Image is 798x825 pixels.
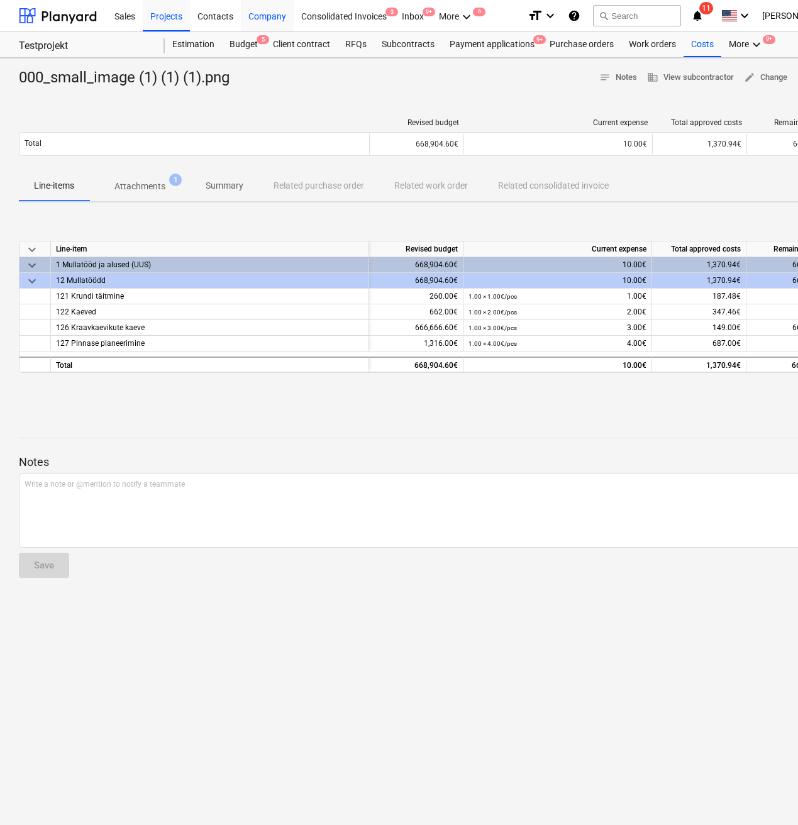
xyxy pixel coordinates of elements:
a: Costs [684,32,721,57]
a: Budget5 [222,32,265,57]
span: business [647,72,658,83]
a: RFQs [338,32,374,57]
i: keyboard_arrow_down [749,37,764,52]
span: 6 [473,8,485,16]
div: Current expense [469,118,648,127]
div: 668,904.60€ [369,273,463,289]
span: Change [744,70,787,85]
a: Purchase orders [542,32,621,57]
a: Work orders [621,32,684,57]
p: Total [25,138,42,149]
i: keyboard_arrow_down [543,8,558,23]
span: 187.48€ [712,292,741,301]
div: 668,904.60€ [369,257,463,273]
div: 260.00€ [369,289,463,304]
p: Attachments [114,180,165,193]
div: More [721,32,772,57]
span: 687.00€ [712,339,741,348]
small: 1.00 × 4.00€ / pcs [468,340,517,347]
span: 121 Krundi täitmine [56,292,124,301]
div: Testprojekt [19,40,150,53]
div: Current expense [463,241,652,257]
div: 1,370.94€ [652,257,746,273]
a: Client contract [265,32,338,57]
span: notes [599,72,611,83]
span: 9+ [533,35,546,44]
span: View subcontractor [647,70,734,85]
div: 10.00€ [469,140,647,148]
div: Total [51,357,369,372]
div: 4.00€ [468,336,646,352]
span: keyboard_arrow_down [25,258,40,273]
div: Line-item [51,241,369,257]
span: 11 [699,2,713,14]
div: 668,904.60€ [369,134,463,154]
span: 127 Pinnase planeerimine [56,339,145,348]
span: 1 [169,174,182,186]
i: format_size [528,8,543,23]
div: 668,904.60€ [369,357,463,372]
button: Search [593,5,681,26]
i: Knowledge base [568,8,580,23]
span: keyboard_arrow_down [25,242,40,257]
button: Notes [594,68,642,87]
span: 9+ [423,8,435,16]
span: 149.00€ [712,323,741,332]
small: 1.00 × 2.00€ / pcs [468,309,517,316]
span: 122 Kaeved [56,307,96,316]
span: 9+ [763,35,775,44]
div: 10.00€ [468,257,646,273]
div: 1,370.94€ [652,134,746,154]
div: 3.00€ [468,320,646,336]
span: 3 [385,8,398,16]
i: keyboard_arrow_down [459,9,474,25]
iframe: Chat Widget [735,765,798,825]
span: edit [744,72,755,83]
a: Subcontracts [374,32,442,57]
div: 1.00€ [468,289,646,304]
div: 10.00€ [468,358,646,374]
a: Estimation [165,32,222,57]
div: 000_small_image (1) (1) (1).png [19,68,240,88]
div: 2.00€ [468,304,646,320]
span: 5 [257,35,269,44]
div: 662.00€ [369,304,463,320]
small: 1.00 × 3.00€ / pcs [468,324,517,331]
i: keyboard_arrow_down [737,8,752,23]
div: Revised budget [369,241,463,257]
div: Revised budget [375,118,459,127]
div: 1,316.00€ [369,336,463,352]
div: 12 Mullatöödd [56,273,363,288]
button: Change [739,68,792,87]
div: 1,370.94€ [652,273,746,289]
div: 666,666.60€ [369,320,463,336]
p: Line-items [34,179,74,192]
a: Payment applications9+ [442,32,542,57]
small: 1.00 × 1.00€ / pcs [468,293,517,300]
p: Summary [206,179,243,192]
button: View subcontractor [642,68,739,87]
div: 1,370.94€ [652,357,746,372]
div: Total approved costs [652,241,746,257]
span: 126 Kraavkaevikute kaeve [56,323,145,332]
div: Total approved costs [658,118,742,127]
div: 10.00€ [468,273,646,289]
div: Payment applications [442,32,542,57]
span: search [599,11,609,21]
span: Notes [599,70,637,85]
div: Budget [222,32,265,57]
span: 347.46€ [712,307,741,316]
div: 1 Mullatööd ja alused (UUS) [56,257,363,272]
i: notifications [691,8,704,23]
span: keyboard_arrow_down [25,274,40,289]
